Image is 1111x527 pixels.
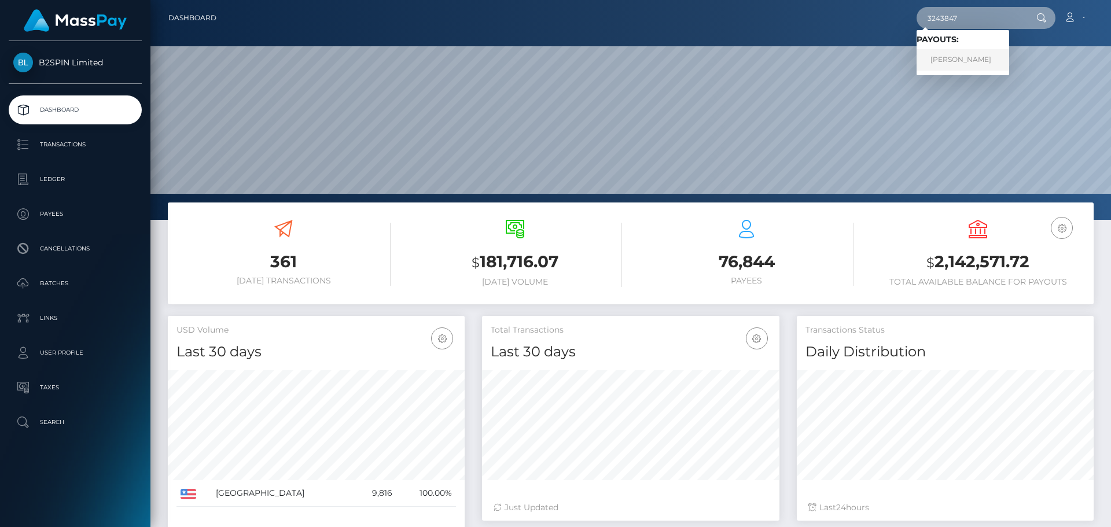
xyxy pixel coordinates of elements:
[9,165,142,194] a: Ledger
[168,6,216,30] a: Dashboard
[13,309,137,327] p: Links
[9,338,142,367] a: User Profile
[808,502,1082,514] div: Last hours
[212,480,355,507] td: [GEOGRAPHIC_DATA]
[176,250,391,273] h3: 361
[9,234,142,263] a: Cancellations
[9,304,142,333] a: Links
[13,240,137,257] p: Cancellations
[9,269,142,298] a: Batches
[9,130,142,159] a: Transactions
[491,342,770,362] h4: Last 30 days
[408,250,622,274] h3: 181,716.07
[9,95,142,124] a: Dashboard
[9,200,142,229] a: Payees
[9,408,142,437] a: Search
[176,276,391,286] h6: [DATE] Transactions
[176,325,456,336] h5: USD Volume
[491,325,770,336] h5: Total Transactions
[639,276,854,286] h6: Payees
[836,502,846,513] span: 24
[9,57,142,68] span: B2SPIN Limited
[13,101,137,119] p: Dashboard
[917,7,1025,29] input: Search...
[871,250,1085,274] h3: 2,142,571.72
[396,480,456,507] td: 100.00%
[13,275,137,292] p: Batches
[805,342,1085,362] h4: Daily Distribution
[494,502,767,514] div: Just Updated
[181,489,196,499] img: US.png
[472,255,480,271] small: $
[13,53,33,72] img: B2SPIN Limited
[871,277,1085,287] h6: Total Available Balance for Payouts
[13,379,137,396] p: Taxes
[354,480,396,507] td: 9,816
[13,414,137,431] p: Search
[917,49,1009,71] a: [PERSON_NAME]
[805,325,1085,336] h5: Transactions Status
[13,136,137,153] p: Transactions
[176,342,456,362] h4: Last 30 days
[13,205,137,223] p: Payees
[13,344,137,362] p: User Profile
[408,277,622,287] h6: [DATE] Volume
[917,35,1009,45] h6: Payouts:
[24,9,127,32] img: MassPay Logo
[639,250,854,273] h3: 76,844
[926,255,935,271] small: $
[13,171,137,188] p: Ledger
[9,373,142,402] a: Taxes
